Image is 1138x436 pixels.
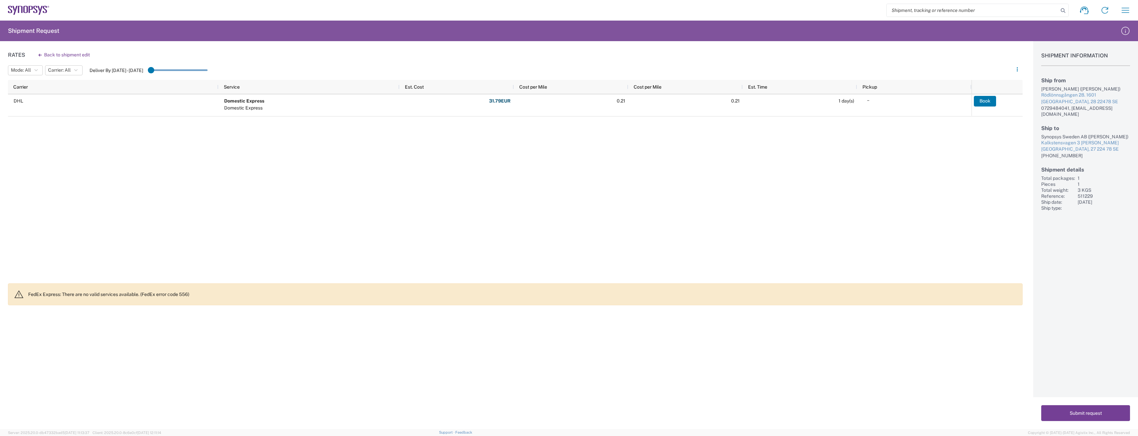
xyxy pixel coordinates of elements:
[1041,187,1075,193] div: Total weight:
[14,98,23,104] span: DHL
[1041,99,1130,105] div: [GEOGRAPHIC_DATA], 28 22478 SE
[1041,405,1130,421] button: Submit request
[1041,125,1130,131] h2: Ship to
[1041,92,1130,99] div: Rödlönnsgången 28. 1601
[8,27,59,35] h2: Shipment Request
[1041,52,1130,66] h1: Shipment Information
[519,84,547,90] span: Cost per Mile
[1041,167,1130,173] h2: Shipment details
[839,98,854,104] span: 1 day(s)
[1041,199,1075,205] div: Ship date:
[1041,134,1130,140] div: Synopsys Sweden AB ([PERSON_NAME])
[33,49,95,61] button: Back to shipment edit
[1041,140,1130,153] a: Kalkstensvagen 3 [PERSON_NAME][GEOGRAPHIC_DATA], 27 224 78 SE
[11,67,31,73] span: Mode: All
[439,430,456,434] a: Support
[1041,146,1130,153] div: [GEOGRAPHIC_DATA], 27 224 78 SE
[1041,77,1130,84] h2: Ship from
[224,98,264,104] b: Domestic Express
[224,105,264,111] div: Domestic Express
[1078,193,1130,199] div: 511229
[8,65,43,75] button: Mode: All
[1041,153,1130,159] div: [PHONE_NUMBER]
[1041,140,1130,146] div: Kalkstensvagen 3 [PERSON_NAME]
[731,98,740,104] span: 0.21
[974,96,996,107] button: Book
[1041,86,1130,92] div: [PERSON_NAME] ([PERSON_NAME])
[1041,92,1130,105] a: Rödlönnsgången 28. 1601[GEOGRAPHIC_DATA], 28 22478 SE
[489,96,511,107] button: 31.79EUR
[1041,181,1075,187] div: Pieces
[1078,187,1130,193] div: 3 KGS
[887,4,1058,17] input: Shipment, tracking or reference number
[90,67,143,73] label: Deliver By [DATE] - [DATE]
[65,431,90,435] span: [DATE] 11:13:37
[489,98,511,104] strong: 31.79 EUR
[28,291,1017,297] p: FedEx Express: There are no valid services available. (FedEx error code 556)
[748,84,767,90] span: Est. Time
[1078,175,1130,181] div: 1
[1028,430,1130,436] span: Copyright © [DATE]-[DATE] Agistix Inc., All Rights Reserved
[224,84,240,90] span: Service
[137,431,161,435] span: [DATE] 12:11:14
[455,430,472,434] a: Feedback
[48,67,71,73] span: Carrier: All
[1041,105,1130,117] div: 0729484041, [EMAIL_ADDRESS][DOMAIN_NAME]
[8,431,90,435] span: Server: 2025.20.0-db47332bad5
[8,52,25,58] h1: Rates
[1041,193,1075,199] div: Reference:
[617,98,625,104] span: 0.21
[862,84,877,90] span: Pickup
[1041,205,1075,211] div: Ship type:
[93,431,161,435] span: Client: 2025.20.0-8c6e0cf
[1078,199,1130,205] div: [DATE]
[405,84,424,90] span: Est. Cost
[45,65,83,75] button: Carrier: All
[634,84,662,90] span: Cost per Mile
[1041,175,1075,181] div: Total packages:
[1078,181,1130,187] div: 1
[13,84,28,90] span: Carrier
